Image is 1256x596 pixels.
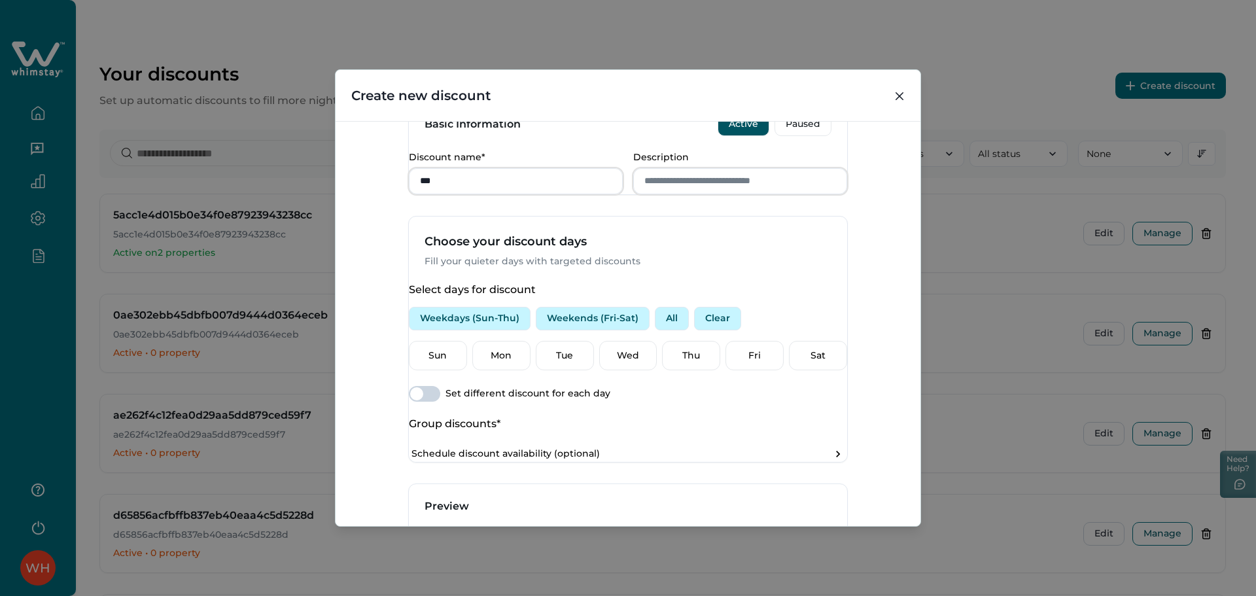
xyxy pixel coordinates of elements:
[718,113,769,136] button: Active
[445,387,610,400] p: Set different discount for each day
[481,349,522,362] p: Mon
[409,446,847,462] button: Schedule discount availability (optional)toggle schedule
[608,349,649,362] p: Wed
[889,86,910,107] button: Close
[409,283,847,296] p: Select days for discount
[544,349,585,362] p: Tue
[671,349,712,362] p: Thu
[425,232,831,251] p: Choose your discount days
[425,500,831,513] h3: Preview
[831,447,845,461] div: toggle schedule
[411,447,600,461] p: Schedule discount availability (optional)
[655,307,689,330] button: All
[536,307,650,330] button: Weekends (Fri-Sat)
[409,417,847,430] p: Group discounts*
[694,307,741,330] button: Clear
[336,70,920,121] header: Create new discount
[633,152,839,163] p: Description
[417,349,459,362] p: Sun
[775,113,831,136] button: Paused
[734,349,775,362] p: Fri
[409,152,615,163] p: Discount name*
[409,307,531,330] button: Weekdays (Sun-Thu)
[425,254,831,268] p: Fill your quieter days with targeted discounts
[797,349,839,362] p: Sat
[425,118,521,131] h3: Basic Information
